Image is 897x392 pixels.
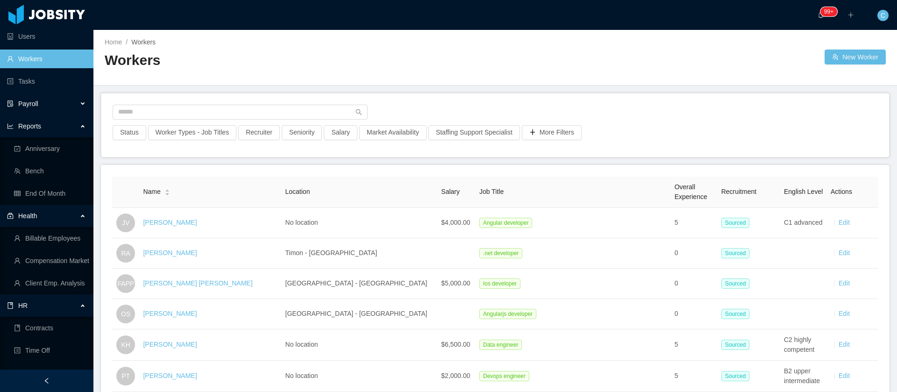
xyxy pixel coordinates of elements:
span: KH [121,335,130,354]
span: Workers [131,38,156,46]
td: 5 [671,329,718,361]
span: / [126,38,128,46]
td: No location [282,329,438,361]
button: Staffing Support Specialist [428,125,520,140]
td: 0 [671,238,718,269]
a: Edit [839,310,850,317]
a: icon: teamBench [14,162,86,180]
a: [PERSON_NAME] [PERSON_NAME] [143,279,252,287]
a: [PERSON_NAME] [143,341,197,348]
sup: 195 [820,7,837,16]
td: 0 [671,269,718,299]
a: Edit [839,279,850,287]
span: HR [18,302,28,309]
a: icon: userCompensation Market [14,251,86,270]
td: Timon - [GEOGRAPHIC_DATA] [282,238,438,269]
span: Actions [831,188,852,195]
button: Market Availability [359,125,427,140]
span: FAPP [117,274,134,293]
span: $2,000.00 [441,372,470,379]
span: Angularjs developer [479,309,536,319]
span: Health [18,212,37,220]
td: C2 highly competent [780,329,827,361]
span: Name [143,187,160,197]
td: 0 [671,299,718,329]
a: [PERSON_NAME] [143,219,197,226]
a: [PERSON_NAME] [143,310,197,317]
button: icon: plusMore Filters [522,125,582,140]
a: Edit [839,372,850,379]
span: Sourced [721,309,750,319]
span: OS [121,305,130,323]
span: C [881,10,885,21]
span: Reports [18,122,41,130]
span: Sourced [721,218,750,228]
a: icon: profileTasks [7,72,86,91]
a: icon: carry-outAnniversary [14,139,86,158]
td: [GEOGRAPHIC_DATA] - [GEOGRAPHIC_DATA] [282,299,438,329]
span: Sourced [721,340,750,350]
i: icon: line-chart [7,123,14,129]
i: icon: book [7,302,14,309]
span: Payroll [18,100,38,107]
span: Sourced [721,248,750,258]
span: JV [122,214,129,232]
td: 5 [671,361,718,392]
span: $4,000.00 [441,219,470,226]
span: Sourced [721,371,750,381]
i: icon: caret-down [164,192,170,194]
a: Edit [839,249,850,257]
button: Worker Types - Job Titles [148,125,236,140]
a: icon: userWorkers [7,50,86,68]
div: Sort [164,188,170,194]
a: icon: profileTime Off [14,341,86,360]
span: Job Title [479,188,504,195]
i: icon: plus [847,12,854,18]
td: No location [282,208,438,238]
span: $5,000.00 [441,279,470,287]
span: Sourced [721,278,750,289]
span: Ios developer [479,278,520,289]
a: icon: tableEnd Of Month [14,184,86,203]
span: English Level [784,188,823,195]
span: Angular developer [479,218,532,228]
td: C1 advanced [780,208,827,238]
a: [PERSON_NAME] [143,372,197,379]
i: icon: file-protect [7,100,14,107]
span: Devops engineer [479,371,529,381]
span: $6,500.00 [441,341,470,348]
span: PT [121,367,130,385]
h2: Workers [105,51,495,70]
a: Edit [839,219,850,226]
span: Location [285,188,310,195]
span: Data engineer [479,340,522,350]
span: Salary [441,188,460,195]
button: Recruiter [238,125,280,140]
span: Recruitment [721,188,756,195]
button: Salary [324,125,357,140]
i: icon: bell [818,12,824,18]
button: Status [113,125,146,140]
a: [PERSON_NAME] [143,249,197,257]
td: No location [282,361,438,392]
i: icon: caret-up [164,188,170,191]
a: icon: profileTime Off Availability [14,363,86,382]
a: icon: userClient Emp. Analysis [14,274,86,292]
td: B2 upper intermediate [780,361,827,392]
td: 5 [671,208,718,238]
span: RA [121,244,130,263]
a: icon: robotUsers [7,27,86,46]
button: Seniority [282,125,322,140]
span: Overall Experience [675,183,707,200]
button: icon: usergroup-addNew Worker [825,50,886,64]
a: Edit [839,341,850,348]
td: [GEOGRAPHIC_DATA] - [GEOGRAPHIC_DATA] [282,269,438,299]
span: .net developer [479,248,522,258]
a: icon: bookContracts [14,319,86,337]
i: icon: search [356,109,362,115]
a: Home [105,38,122,46]
a: icon: userBillable Employees [14,229,86,248]
i: icon: medicine-box [7,213,14,219]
